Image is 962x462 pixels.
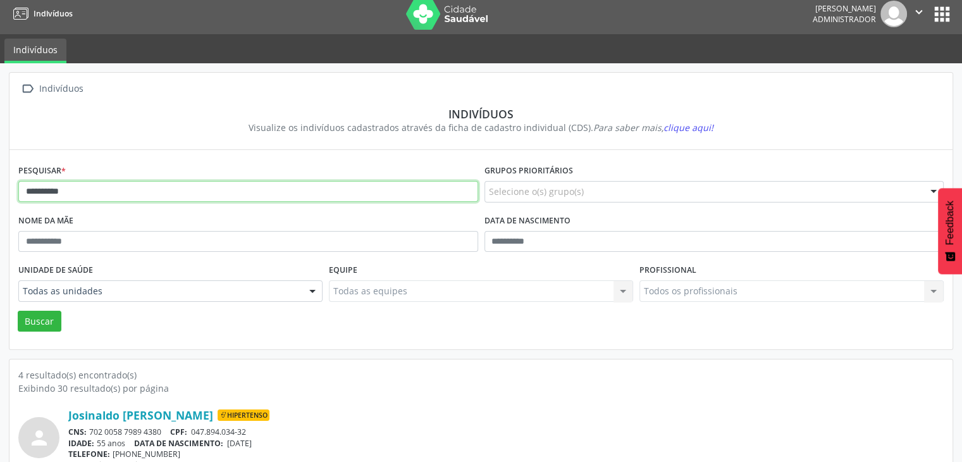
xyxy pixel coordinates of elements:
i:  [912,5,926,19]
button: Feedback - Mostrar pesquisa [938,188,962,274]
button:  [907,1,931,27]
div: 55 anos [68,438,944,449]
div: Indivíduos [37,80,85,98]
button: Buscar [18,311,61,332]
img: img [880,1,907,27]
span: DATA DE NASCIMENTO: [134,438,223,449]
span: Feedback [944,201,956,245]
a: Josinaldo [PERSON_NAME] [68,408,213,422]
div: Visualize os indivíduos cadastrados através da ficha de cadastro individual (CDS). [27,121,935,134]
a: Indivíduos [4,39,66,63]
div: 4 resultado(s) encontrado(s) [18,368,944,382]
div: [PERSON_NAME] [813,3,876,14]
span: CNS: [68,427,87,437]
label: Data de nascimento [484,211,570,231]
a: Indivíduos [9,3,73,24]
div: [PHONE_NUMBER] [68,449,944,459]
div: Indivíduos [27,107,935,121]
a:  Indivíduos [18,80,85,98]
i:  [18,80,37,98]
span: Indivíduos [34,8,73,19]
span: [DATE] [227,438,252,449]
span: 047.894.034-32 [191,427,246,437]
button: apps [931,3,953,25]
label: Profissional [639,261,696,280]
div: Exibindo 30 resultado(s) por página [18,382,944,395]
span: IDADE: [68,438,94,449]
span: Administrador [813,14,876,25]
label: Pesquisar [18,161,66,181]
span: CPF: [170,427,187,437]
i: Para saber mais, [593,122,713,134]
span: Todas as unidades [23,285,297,297]
label: Nome da mãe [18,211,73,231]
span: TELEFONE: [68,449,110,459]
span: Selecione o(s) grupo(s) [489,185,584,198]
span: clique aqui! [663,122,713,134]
label: Equipe [329,261,357,280]
span: Hipertenso [218,409,269,421]
label: Unidade de saúde [18,261,93,280]
label: Grupos prioritários [484,161,573,181]
div: 702 0058 7989 4380 [68,427,944,437]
